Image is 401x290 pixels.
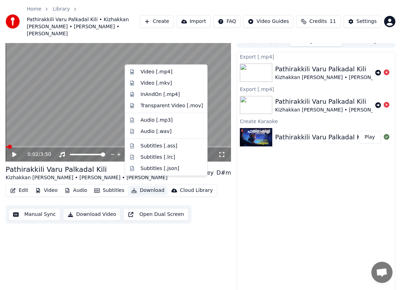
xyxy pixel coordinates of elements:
div: Kizhakkan [PERSON_NAME] • [PERSON_NAME] • [PERSON_NAME] [6,174,168,181]
div: Export [.mp4] [237,85,395,93]
button: Credits11 [296,15,340,28]
div: Settings [357,18,377,25]
button: Manual Sync [8,208,60,221]
button: Open Dual Screen [123,208,189,221]
button: Audio [62,186,90,195]
button: Import [177,15,211,28]
div: Transparent Video [.mov] [141,102,203,109]
a: Library [53,6,70,13]
button: Video [32,186,60,195]
span: 11 [330,18,336,25]
button: Download [128,186,167,195]
div: Pathirakkili Varu Palkadal Kili [6,164,168,174]
div: Video [.mp4] [141,68,172,75]
div: / [28,151,44,158]
span: Pathirakkili Varu Palkadal Kili • Kizhakkan [PERSON_NAME] • [PERSON_NAME] • [PERSON_NAME] [27,16,140,37]
button: Download Video [63,208,121,221]
div: Create Karaoke [237,117,395,125]
div: Audio [.wav] [141,128,172,135]
button: FAQ [213,15,241,28]
div: Key [203,169,214,177]
div: Export [.mp4] [237,52,395,61]
div: Subtitles [.lrc] [141,153,175,161]
a: Home [27,6,41,13]
a: Open chat [371,262,393,283]
img: youka [6,14,20,29]
button: Settings [344,15,381,28]
div: Subtitles [.json] [141,165,180,172]
button: Video Guides [243,15,293,28]
span: 0:02 [28,151,38,158]
button: Subtitles [91,186,127,195]
div: D#m [217,169,231,177]
button: Create [140,15,174,28]
button: Edit [7,186,31,195]
div: Video [.mkv] [141,79,172,86]
span: 3:50 [40,151,51,158]
div: Subtitles [.ass] [141,142,177,149]
div: InAndOn [.mp4] [141,91,180,98]
div: Audio [.mp3] [141,116,173,123]
nav: breadcrumb [27,6,140,37]
button: Play [359,131,381,144]
div: Cloud Library [180,187,213,194]
span: Credits [309,18,327,25]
